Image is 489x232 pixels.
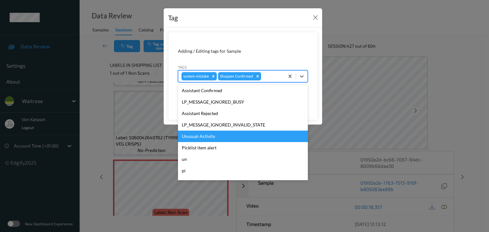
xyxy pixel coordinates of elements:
div: un [178,154,308,165]
div: Remove Shopper Confirmed [254,72,261,80]
div: pi [178,165,308,176]
div: system-mistake [181,72,210,80]
div: Assistant Rejected [178,108,308,119]
label: Tags [178,64,187,70]
div: LP_MESSAGE_IGNORED_BUSY [178,96,308,108]
div: Unusual-Activity [178,131,308,142]
div: Remove system-mistake [210,72,217,80]
div: Tag [168,13,178,23]
div: Assistant Confirmed [178,85,308,96]
div: Adding / Editing tags for Sample [178,48,308,54]
div: Picklist item alert [178,142,308,154]
div: Assitance Clean the Meachine [178,176,308,188]
div: LP_MESSAGE_IGNORED_INVALID_STATE [178,119,308,131]
button: Close [311,13,320,22]
div: Shopper Confirmed [218,72,254,80]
